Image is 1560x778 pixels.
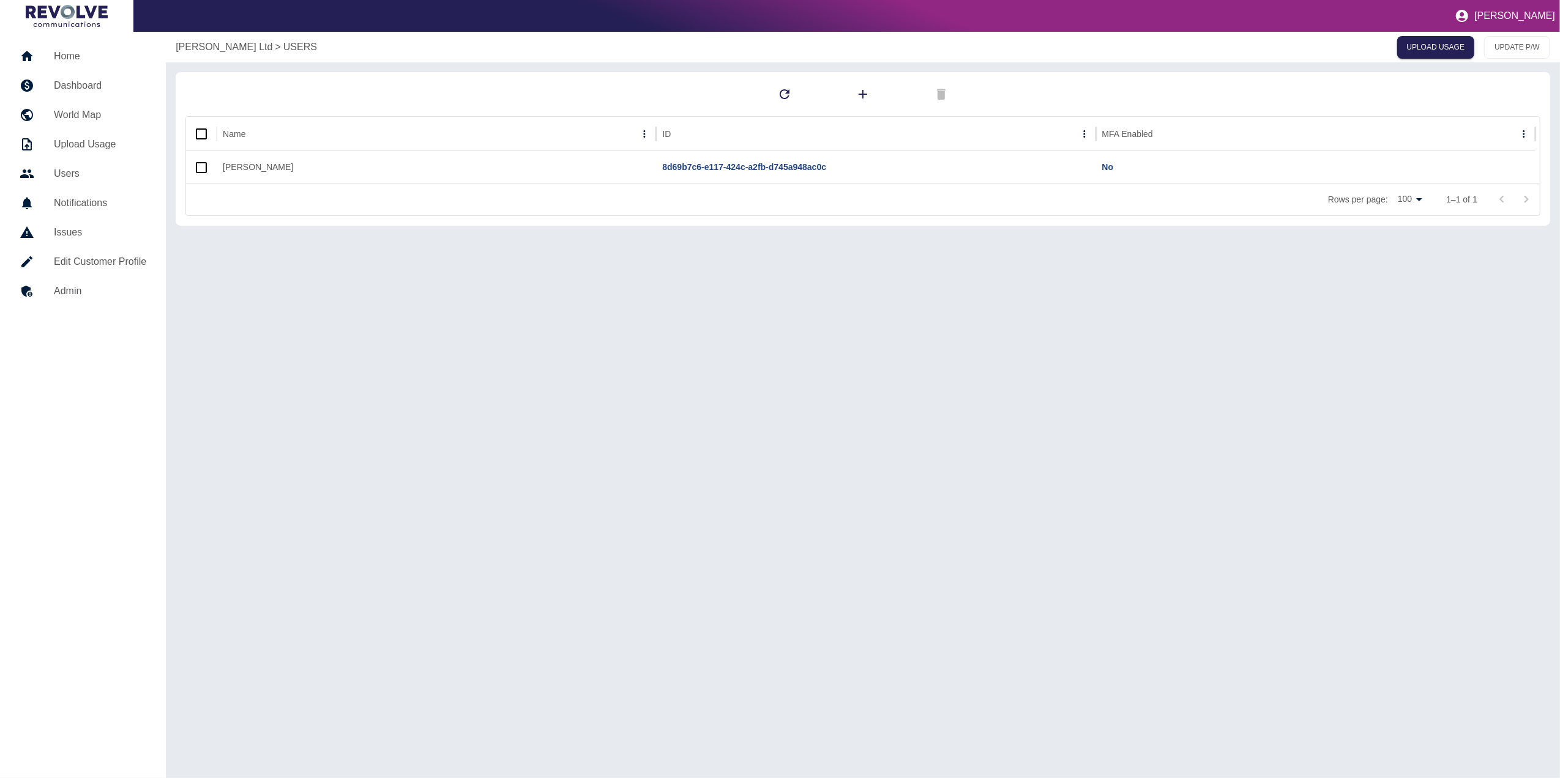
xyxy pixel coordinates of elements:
a: Issues [10,218,156,247]
a: Edit Customer Profile [10,247,156,276]
h5: Issues [54,225,146,240]
button: Name column menu [636,125,653,143]
p: [PERSON_NAME] [1474,10,1555,21]
div: Michael Lawson [217,151,656,183]
a: USERS [283,40,317,54]
h5: Notifications [54,196,146,210]
img: Logo [26,5,108,27]
h5: Edit Customer Profile [54,254,146,269]
h5: World Map [54,108,146,122]
h5: Home [54,49,146,64]
div: MFA Enabled [1102,129,1153,139]
h5: Users [54,166,146,181]
button: [PERSON_NAME] [1450,4,1560,28]
p: Rows per page: [1328,193,1388,206]
h5: Dashboard [54,78,146,93]
p: > [275,40,280,54]
div: 100 [1393,190,1427,208]
button: MFA Enabled column menu [1515,125,1532,143]
a: Admin [10,276,156,306]
a: World Map [10,100,156,130]
a: [PERSON_NAME] Ltd [176,40,272,54]
button: UPDATE P/W [1484,36,1550,59]
a: Dashboard [10,71,156,100]
a: 8d69b7c6-e117-424c-a2fb-d745a948ac0c [662,162,826,172]
a: Notifications [10,188,156,218]
div: Name [223,129,245,139]
a: Home [10,42,156,71]
a: No [1102,162,1114,172]
p: 1–1 of 1 [1446,193,1477,206]
h5: Admin [54,284,146,298]
a: Users [10,159,156,188]
a: Upload Usage [10,130,156,159]
div: ID [662,129,671,139]
a: UPLOAD USAGE [1397,36,1475,59]
button: ID column menu [1076,125,1093,143]
h5: Upload Usage [54,137,146,152]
